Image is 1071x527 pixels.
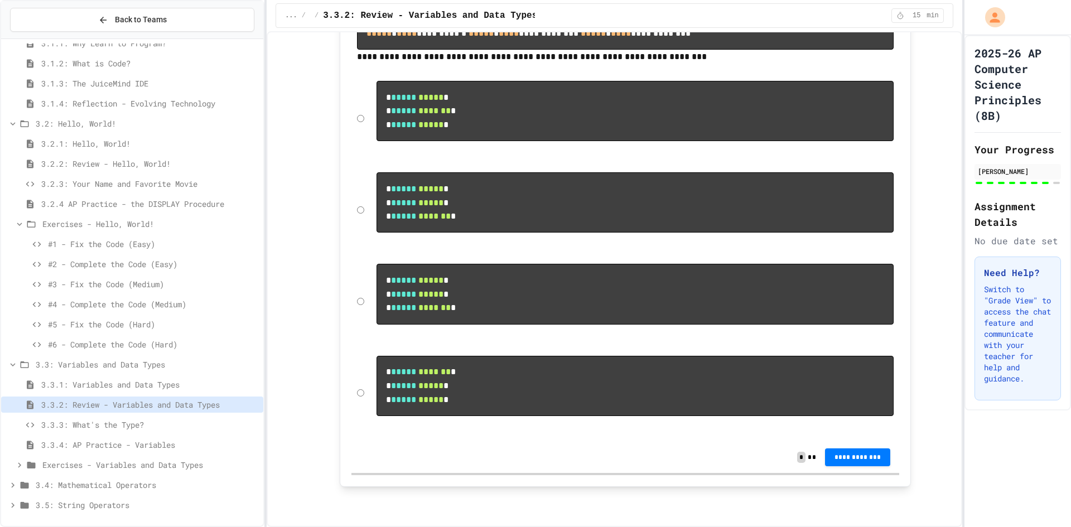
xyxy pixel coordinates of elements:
[302,11,306,20] span: /
[48,339,259,350] span: #6 - Complete the Code (Hard)
[41,98,259,109] span: 3.1.4: Reflection - Evolving Technology
[10,8,254,32] button: Back to Teams
[36,499,259,511] span: 3.5: String Operators
[48,278,259,290] span: #3 - Fix the Code (Medium)
[48,318,259,330] span: #5 - Fix the Code (Hard)
[48,258,259,270] span: #2 - Complete the Code (Easy)
[48,298,259,310] span: #4 - Complete the Code (Medium)
[42,218,259,230] span: Exercises - Hello, World!
[41,399,259,410] span: 3.3.2: Review - Variables and Data Types
[974,142,1061,157] h2: Your Progress
[973,4,1008,30] div: My Account
[984,284,1051,384] p: Switch to "Grade View" to access the chat feature and communicate with your teacher for help and ...
[285,11,297,20] span: ...
[984,266,1051,279] h3: Need Help?
[41,37,259,49] span: 3.1.1: Why Learn to Program?
[41,439,259,451] span: 3.3.4: AP Practice - Variables
[41,57,259,69] span: 3.1.2: What is Code?
[41,78,259,89] span: 3.1.3: The JuiceMind IDE
[41,419,259,431] span: 3.3.3: What's the Type?
[41,158,259,170] span: 3.2.2: Review - Hello, World!
[36,479,259,491] span: 3.4: Mathematical Operators
[908,11,925,20] span: 15
[42,459,259,471] span: Exercises - Variables and Data Types
[974,199,1061,230] h2: Assignment Details
[978,166,1058,176] div: [PERSON_NAME]
[36,118,259,129] span: 3.2: Hello, World!
[115,14,167,26] span: Back to Teams
[323,9,537,22] span: 3.3.2: Review - Variables and Data Types
[974,45,1061,123] h1: 2025-26 AP Computer Science Principles (8B)
[974,234,1061,248] div: No due date set
[48,238,259,250] span: #1 - Fix the Code (Easy)
[315,11,319,20] span: /
[927,11,939,20] span: min
[41,198,259,210] span: 3.2.4 AP Practice - the DISPLAY Procedure
[41,379,259,390] span: 3.3.1: Variables and Data Types
[36,359,259,370] span: 3.3: Variables and Data Types
[41,178,259,190] span: 3.2.3: Your Name and Favorite Movie
[41,138,259,149] span: 3.2.1: Hello, World!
